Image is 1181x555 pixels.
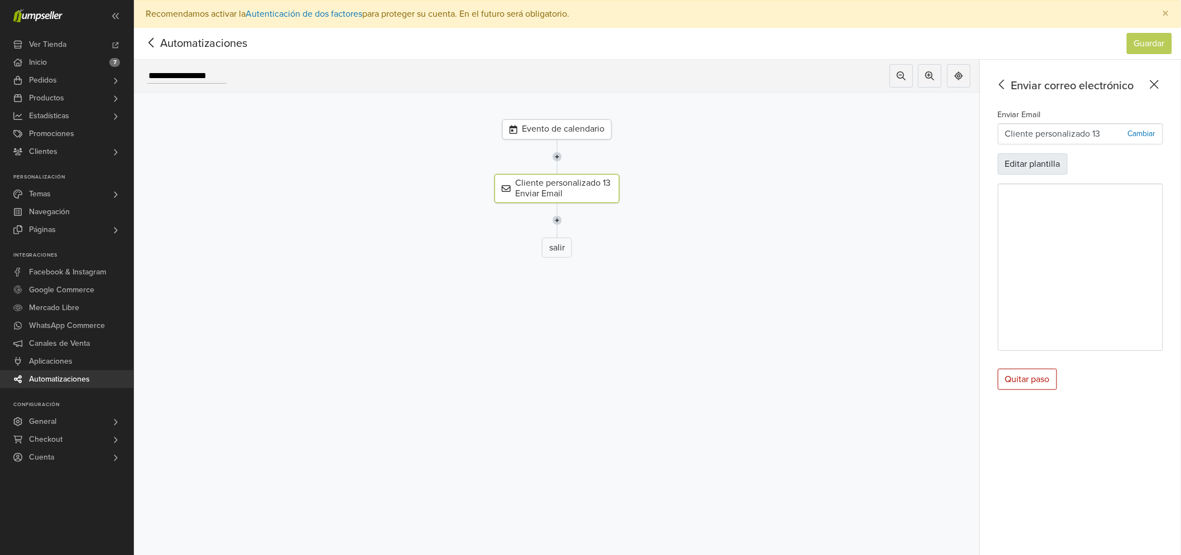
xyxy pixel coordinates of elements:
[998,369,1057,390] div: Quitar paso
[13,402,133,408] p: Configuración
[29,335,90,353] span: Canales de Venta
[143,35,230,52] span: Automatizaciones
[29,370,90,388] span: Automatizaciones
[542,238,572,258] div: salir
[246,8,362,20] a: Autenticación de dos factores
[29,125,74,143] span: Promociones
[29,353,73,370] span: Aplicaciones
[29,317,105,335] span: WhatsApp Commerce
[998,109,1041,121] label: Enviar Email
[13,252,133,259] p: Integraciones
[29,221,56,239] span: Páginas
[29,71,57,89] span: Pedidos
[993,78,1163,94] div: Enviar correo electrónico
[29,263,106,281] span: Facebook & Instagram
[998,184,1163,350] iframe: Cliente personalizado 13
[29,413,56,431] span: General
[29,281,94,299] span: Google Commerce
[29,431,63,448] span: Checkout
[29,36,66,54] span: Ver Tienda
[29,143,57,161] span: Clientes
[29,185,51,203] span: Temas
[29,54,47,71] span: Inicio
[495,174,620,203] div: Cliente personalizado 13 Enviar Email
[29,203,70,221] span: Navegación
[502,119,612,139] div: Evento de calendario
[1127,33,1172,54] button: Guardar
[13,174,133,181] p: Personalización
[29,89,64,107] span: Productos
[29,107,69,125] span: Estadísticas
[1163,6,1169,22] span: ×
[29,448,54,466] span: Cuenta
[29,299,79,317] span: Mercado Libre
[553,139,562,174] img: line-7960e5f4d2b50ad2986e.svg
[1151,1,1180,27] button: Close
[109,58,120,67] span: 7
[1005,127,1101,141] p: Cliente personalizado 13
[553,203,562,238] img: line-7960e5f4d2b50ad2986e.svg
[1128,128,1156,139] p: Cambiar
[998,153,1068,175] button: Editar plantilla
